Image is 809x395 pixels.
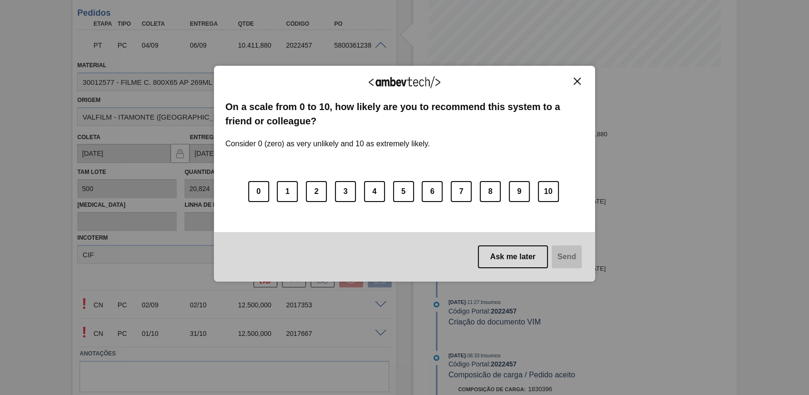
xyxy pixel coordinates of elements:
[480,181,501,202] button: 8
[509,181,530,202] button: 9
[422,181,443,202] button: 6
[225,128,430,148] label: Consider 0 (zero) as very unlikely and 10 as extremely likely.
[538,181,559,202] button: 10
[574,78,581,85] img: Close
[478,245,548,268] button: Ask me later
[225,100,584,129] label: On a scale from 0 to 10, how likely are you to recommend this system to a friend or colleague?
[369,76,440,88] img: Logo Ambevtech
[571,77,584,85] button: Close
[393,181,414,202] button: 5
[277,181,298,202] button: 1
[451,181,472,202] button: 7
[364,181,385,202] button: 4
[248,181,269,202] button: 0
[306,181,327,202] button: 2
[335,181,356,202] button: 3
